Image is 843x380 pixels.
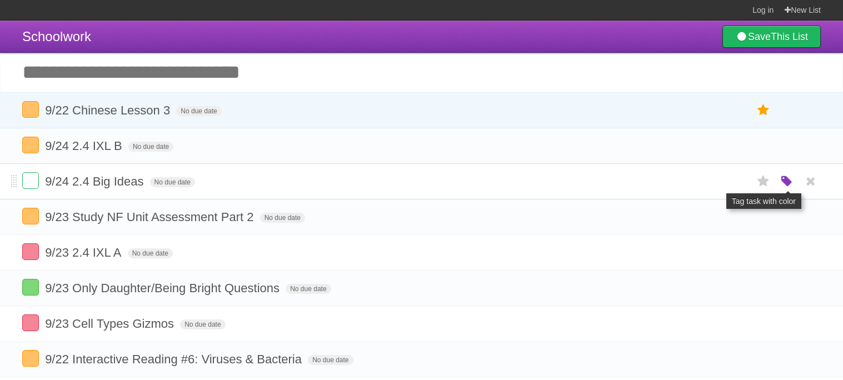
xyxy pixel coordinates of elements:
span: No due date [150,177,195,187]
label: Done [22,314,39,331]
span: 9/22 Interactive Reading #6: Viruses & Bacteria [45,352,305,366]
span: 9/23 Cell Types Gizmos [45,317,177,331]
span: No due date [286,284,331,294]
span: 9/24 2.4 Big Ideas [45,174,146,188]
span: Schoolwork [22,29,91,44]
span: No due date [308,355,353,365]
label: Star task [753,101,774,119]
span: No due date [128,142,173,152]
span: No due date [260,213,305,223]
label: Done [22,172,39,189]
span: 9/23 2.4 IXL A [45,246,124,259]
span: 9/23 Study NF Unit Assessment Part 2 [45,210,256,224]
span: 9/22 Chinese Lesson 3 [45,103,173,117]
span: No due date [128,248,173,258]
label: Star task [753,172,774,191]
label: Done [22,208,39,224]
span: 9/23 Only Daughter/Being Bright Questions [45,281,282,295]
label: Done [22,279,39,296]
label: Done [22,101,39,118]
label: Done [22,137,39,153]
span: No due date [180,319,225,329]
span: No due date [176,106,221,116]
label: Done [22,350,39,367]
b: This List [771,31,808,42]
span: 9/24 2.4 IXL B [45,139,125,153]
a: SaveThis List [722,26,821,48]
label: Done [22,243,39,260]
